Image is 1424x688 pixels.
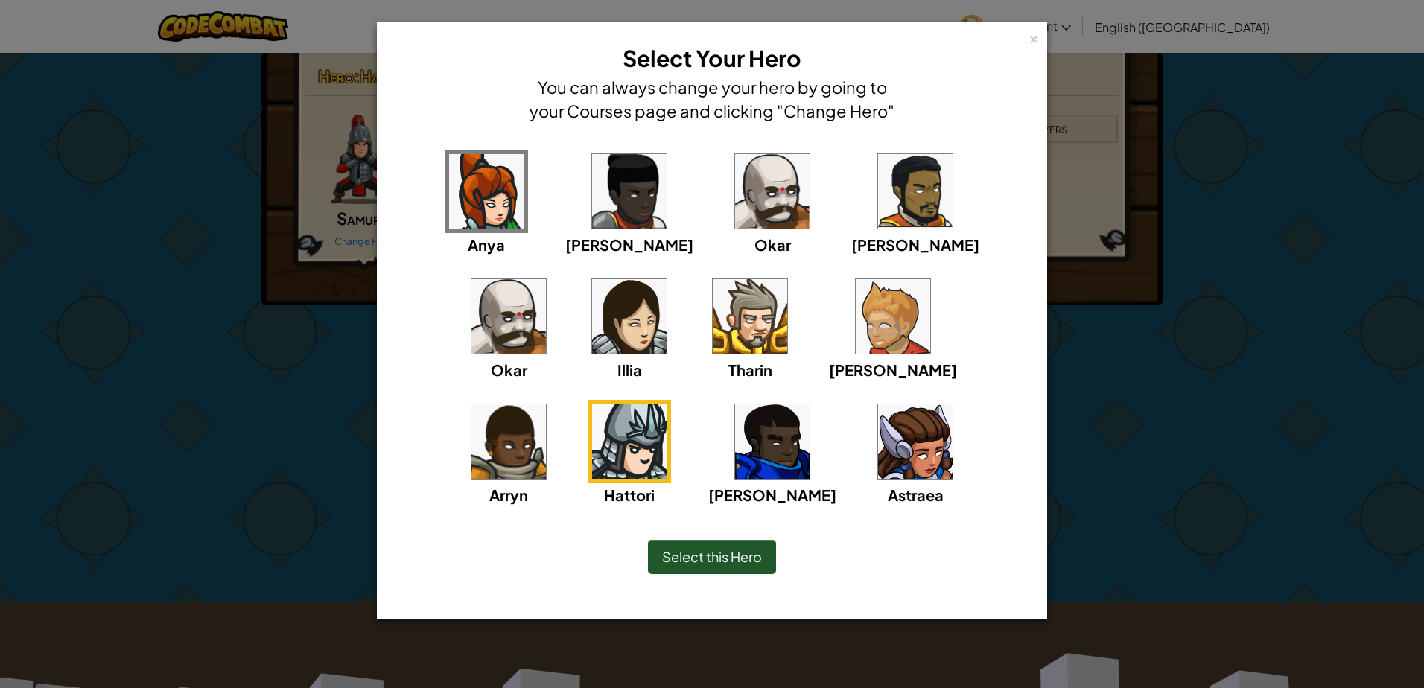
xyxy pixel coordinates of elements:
[526,42,898,75] h3: Select Your Hero
[856,279,930,354] img: portrait.png
[592,404,667,479] img: portrait.png
[851,235,979,254] span: [PERSON_NAME]
[592,154,667,229] img: portrait.png
[592,279,667,354] img: portrait.png
[1029,29,1039,45] div: ×
[888,485,944,504] span: Astraea
[735,404,810,479] img: portrait.png
[489,485,528,504] span: Arryn
[713,279,787,354] img: portrait.png
[878,404,953,479] img: portrait.png
[471,279,546,354] img: portrait.png
[662,548,762,565] span: Select this Hero
[449,154,524,229] img: portrait.png
[468,235,505,254] span: Anya
[526,75,898,123] h4: You can always change your hero by going to your Courses page and clicking "Change Hero"
[735,154,810,229] img: portrait.png
[829,360,957,379] span: [PERSON_NAME]
[565,235,693,254] span: [PERSON_NAME]
[754,235,791,254] span: Okar
[878,154,953,229] img: portrait.png
[491,360,527,379] span: Okar
[617,360,642,379] span: Illia
[604,485,655,504] span: Hattori
[471,404,546,479] img: portrait.png
[728,360,772,379] span: Tharin
[708,485,836,504] span: [PERSON_NAME]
